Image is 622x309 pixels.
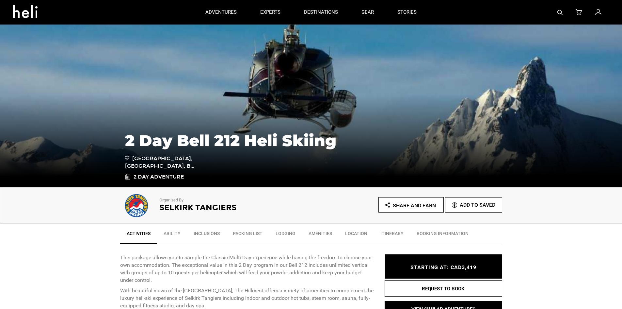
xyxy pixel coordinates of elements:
[410,227,475,243] a: BOOKING INFORMATION
[187,227,226,243] a: Inclusions
[304,9,338,16] p: destinations
[120,227,157,244] a: Activities
[159,203,293,212] h2: Selkirk Tangiers
[269,227,302,243] a: Lodging
[125,154,218,170] span: [GEOGRAPHIC_DATA], [GEOGRAPHIC_DATA], B...
[339,227,374,243] a: Location
[393,202,436,209] span: Share and Earn
[120,254,375,284] p: This package allows you to sample the Classic Multi-Day experience while having the freedom to ch...
[125,132,497,149] h1: 2 Day Bell 212 Heli Skiing
[385,280,502,297] button: REQUEST TO BOOK
[557,10,563,15] img: search-bar-icon.svg
[226,227,269,243] a: Packing List
[302,227,339,243] a: Amenities
[134,173,184,181] span: 2 Day Adventure
[460,202,495,208] span: Add To Saved
[157,227,187,243] a: Ability
[205,9,237,16] p: adventures
[159,197,293,203] p: Organized By
[410,264,476,270] span: STARTING AT: CAD3,419
[260,9,280,16] p: experts
[374,227,410,243] a: Itinerary
[120,193,153,219] img: b7c9005a67764c1fdc1ea0aaa7ccaed8.png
